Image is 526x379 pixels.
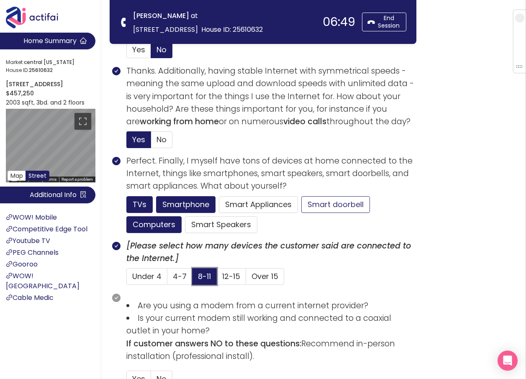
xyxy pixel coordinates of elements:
[283,116,326,127] b: video calls
[6,213,57,222] a: WOW! Mobile
[6,259,38,269] a: Gooroo
[6,109,95,182] div: Map
[140,116,219,127] b: working from home
[6,98,95,107] p: 2003 sqft, 3bd. and 2 floors
[10,172,23,180] span: Map
[6,261,13,267] span: link
[251,271,278,282] span: Over 15
[6,224,87,234] a: Competitive Edge Tool
[6,214,13,220] span: link
[6,7,66,28] img: Actifai Logo
[112,242,121,250] span: check-circle
[173,271,187,282] span: 4-7
[126,65,416,128] p: Thanks. Additionally, having stable Internet with symmetrical speeds - meaning the same upload an...
[133,11,189,20] strong: [PERSON_NAME]
[132,134,145,145] span: Yes
[6,67,93,74] span: House ID:
[126,312,416,337] li: Is your current modem still working and connected to a coaxial outlet in your home?
[120,18,128,27] span: phone
[219,196,298,213] button: Smart Appliances
[6,89,34,97] strong: $457,250
[498,351,518,371] div: Open Intercom Messenger
[126,196,153,213] button: TVs
[6,59,93,67] span: Market:
[6,294,13,301] span: link
[6,109,95,182] div: Street View
[301,196,370,213] button: Smart doorbell
[6,293,54,302] a: Cable Medic
[112,67,121,75] span: check-circle
[6,271,80,291] a: WOW! [GEOGRAPHIC_DATA]
[74,113,91,130] button: Toggle fullscreen view
[323,16,355,28] div: 06:49
[6,237,13,244] span: link
[126,338,416,363] p: Recommend in-person installation (professional install).
[198,271,211,282] span: 8-11
[126,300,416,312] li: Are you using a modem from a current internet provider?
[133,11,198,34] span: at [STREET_ADDRESS]
[126,155,416,193] p: Perfect. Finally, I myself have tons of devices at home connected to the Internet, things like sm...
[185,216,257,233] button: Smart Speakers
[112,294,121,302] span: check-circle
[157,134,167,145] span: No
[126,240,411,264] b: [Please select how many devices the customer said are connected to the Internet.]
[45,177,56,182] a: Terms (opens in new tab)
[362,13,406,31] button: End Session
[6,248,59,257] a: PEG Channels
[157,44,167,55] span: No
[112,157,121,165] span: check-circle
[6,249,13,256] span: link
[222,271,240,282] span: 12-15
[6,225,13,232] span: link
[156,196,216,213] button: Smartphone
[126,338,301,349] b: If customer answers NO to these questions:
[29,67,53,74] strong: 25610632
[201,25,263,34] span: House ID: 25610632
[6,272,13,279] span: link
[6,236,50,246] a: Youtube TV
[62,177,93,182] a: Report a problem
[6,80,63,88] strong: [STREET_ADDRESS]
[132,271,162,282] span: Under 4
[24,59,74,66] strong: central [US_STATE]
[132,44,145,55] span: Yes
[28,172,46,180] span: Street
[126,216,182,233] button: Computers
